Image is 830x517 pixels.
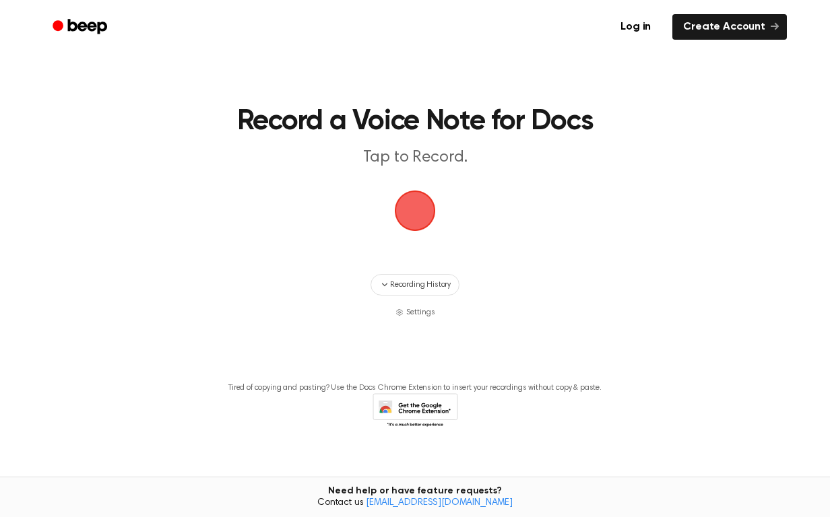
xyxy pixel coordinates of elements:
[8,497,822,510] span: Contact us
[43,14,119,40] a: Beep
[228,383,602,393] p: Tired of copying and pasting? Use the Docs Chrome Extension to insert your recordings without cop...
[371,274,459,296] button: Recording History
[366,498,513,508] a: [EMAIL_ADDRESS][DOMAIN_NAME]
[146,108,684,136] h1: Record a Voice Note for Docs
[156,147,674,169] p: Tap to Record.
[406,306,435,318] span: Settings
[395,306,435,318] button: Settings
[672,14,787,40] a: Create Account
[390,279,451,291] span: Recording History
[607,11,664,42] a: Log in
[395,191,435,231] img: Beep Logo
